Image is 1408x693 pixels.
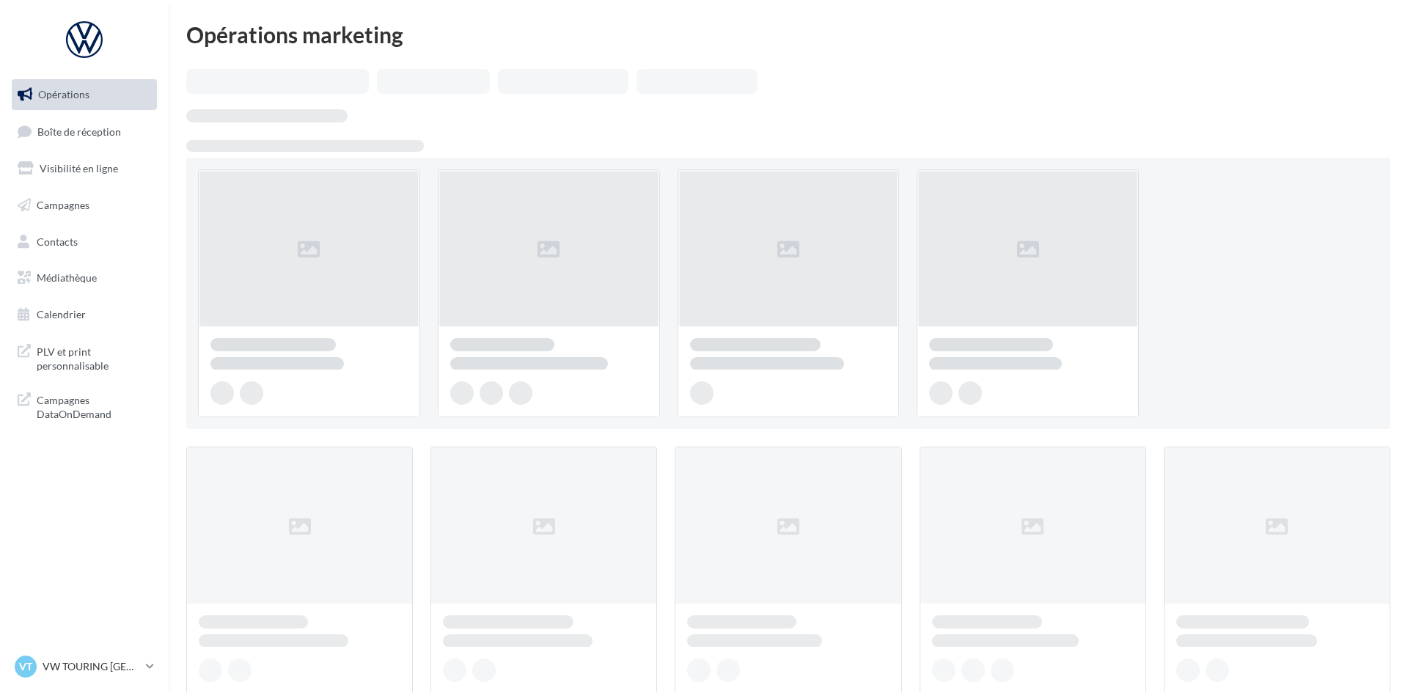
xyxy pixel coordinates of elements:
div: Opérations marketing [186,23,1390,45]
span: Campagnes DataOnDemand [37,390,151,422]
a: Contacts [9,227,160,257]
a: Boîte de réception [9,116,160,147]
span: Calendrier [37,308,86,320]
a: Médiathèque [9,263,160,293]
p: VW TOURING [GEOGRAPHIC_DATA] [43,659,140,674]
a: VT VW TOURING [GEOGRAPHIC_DATA] [12,653,157,681]
span: Contacts [37,235,78,247]
span: Visibilité en ligne [40,162,118,175]
span: VT [19,659,32,674]
a: Campagnes DataOnDemand [9,384,160,428]
a: Campagnes [9,190,160,221]
span: Opérations [38,88,89,100]
a: Visibilité en ligne [9,153,160,184]
a: PLV et print personnalisable [9,336,160,379]
span: PLV et print personnalisable [37,342,151,373]
a: Opérations [9,79,160,110]
span: Médiathèque [37,271,97,284]
a: Calendrier [9,299,160,330]
span: Campagnes [37,199,89,211]
span: Boîte de réception [37,125,121,137]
